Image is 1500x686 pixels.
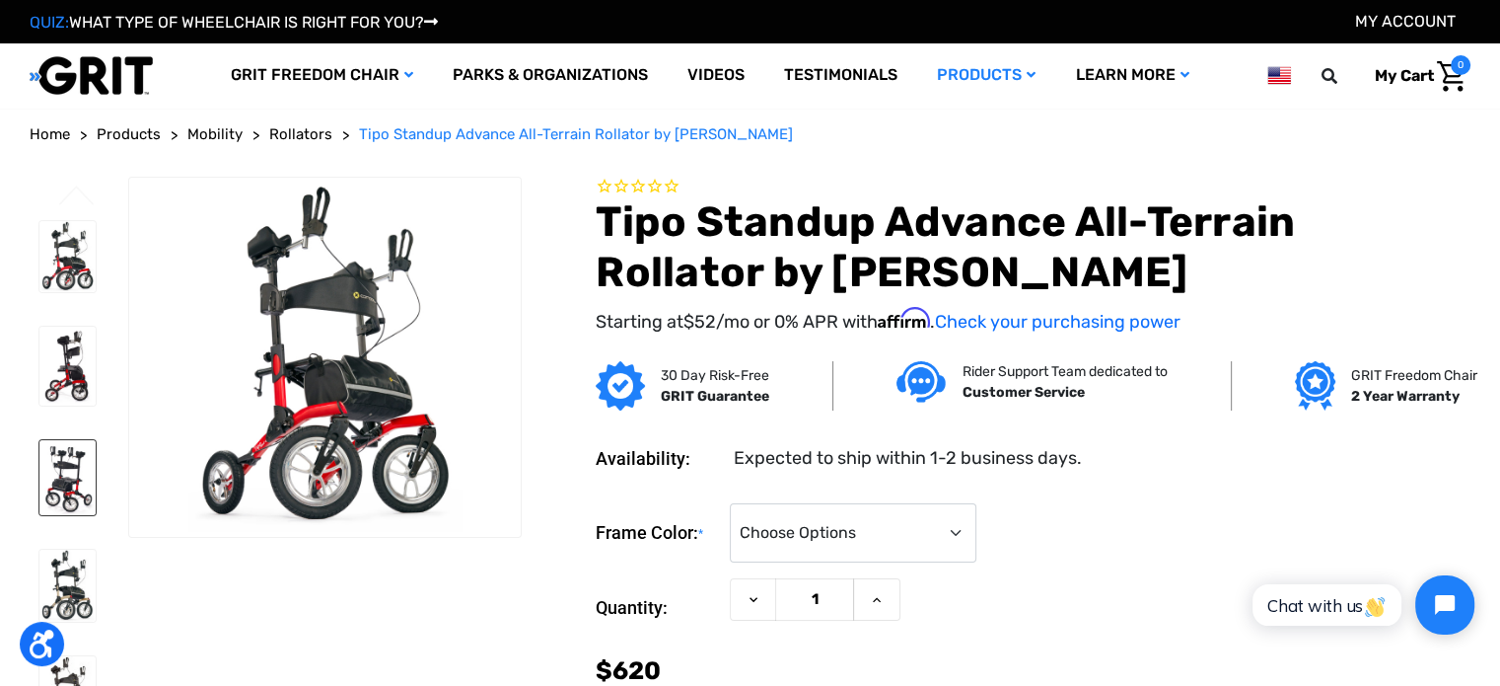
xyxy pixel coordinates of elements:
[30,123,1470,146] nav: Breadcrumb
[187,125,243,143] span: Mobility
[30,13,438,32] a: QUIZ:WHAT TYPE OF WHEELCHAIR IS RIGHT FOR YOU?
[97,125,161,143] span: Products
[30,55,153,96] img: GRIT All-Terrain Wheelchair and Mobility Equipment
[1355,12,1456,31] a: Account
[187,123,243,146] a: Mobility
[129,183,521,532] img: Tipo Standup Advance All-Terrain Rollator by Comodita
[962,361,1167,382] p: Rider Support Team dedicated to
[596,503,720,564] label: Frame Color:
[661,388,769,405] strong: GRIT Guarantee
[878,307,930,329] span: Affirm
[596,361,645,411] img: GRIT Guarantee
[1351,388,1460,405] strong: 2 Year Warranty
[661,365,769,386] p: 30 Day Risk-Free
[596,578,720,638] label: Quantity:
[596,445,720,472] dt: Availability:
[1055,43,1208,108] a: Learn More
[917,43,1055,108] a: Products
[97,123,161,146] a: Products
[269,123,332,146] a: Rollators
[734,445,1082,472] dd: Expected to ship within 1-2 business days.
[596,177,1470,198] span: Rated 0.0 out of 5 stars 0 reviews
[433,43,668,108] a: Parks & Organizations
[896,361,946,402] img: Customer service
[962,384,1084,401] strong: Customer Service
[30,125,70,143] span: Home
[39,327,96,406] img: Tipo Standup Advance All-Terrain Rollator by Comodita
[56,186,98,209] button: Go to slide 3 of 3
[596,307,1470,336] p: Starting at /mo or 0% APR with .
[1231,559,1491,651] iframe: Tidio Chat
[668,43,764,108] a: Videos
[39,221,96,293] img: Tipo Standup Advance All-Terrain Rollator by Comodita
[1375,66,1434,85] span: My Cart
[39,440,96,516] img: Tipo Standup Advance All-Terrain Rollator by Comodita
[30,123,70,146] a: Home
[1360,55,1470,97] a: Cart with 0 items
[1451,55,1470,75] span: 0
[1267,63,1291,88] img: us.png
[596,656,661,685] span: $620
[683,311,716,333] span: $52
[1295,361,1335,411] img: Grit freedom
[211,43,433,108] a: GRIT Freedom Chair
[1437,61,1465,92] img: Cart
[596,197,1470,297] h1: Tipo Standup Advance All-Terrain Rollator by [PERSON_NAME]
[30,13,69,32] span: QUIZ:
[359,123,793,146] a: Tipo Standup Advance All-Terrain Rollator by [PERSON_NAME]
[1351,365,1477,386] p: GRIT Freedom Chair
[1330,55,1360,97] input: Search
[39,550,96,622] img: Tipo Standup Advance All-Terrain Rollator by Comodita
[269,125,332,143] span: Rollators
[935,311,1180,333] a: Check your purchasing power - Learn more about Affirm Financing (opens in modal)
[764,43,917,108] a: Testimonials
[359,125,793,143] span: Tipo Standup Advance All-Terrain Rollator by [PERSON_NAME]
